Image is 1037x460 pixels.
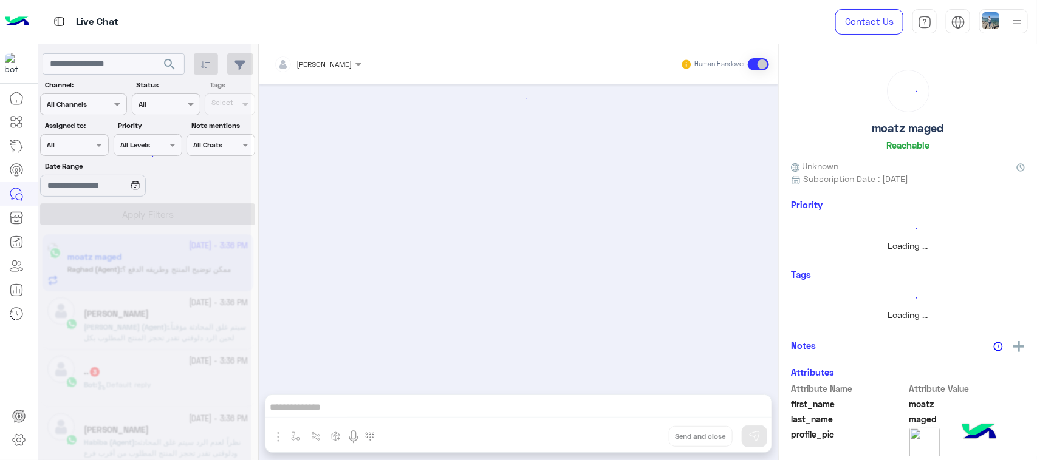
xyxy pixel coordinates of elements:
img: picture [909,428,940,458]
a: tab [912,9,937,35]
span: moatz [909,397,1025,410]
span: Loading ... [888,240,928,251]
span: Loading ... [888,309,928,320]
a: Contact Us [835,9,903,35]
span: maged [909,413,1025,425]
h6: Reachable [886,140,929,151]
img: userImage [982,12,999,29]
span: profile_pic [791,428,907,456]
span: Subscription Date : [DATE] [803,172,908,185]
img: tab [951,15,965,29]
div: loading... [891,73,926,109]
img: add [1013,341,1024,352]
img: notes [993,342,1003,351]
img: hulul-logo.png [958,411,1001,454]
button: Send and close [669,426,733,447]
h6: Notes [791,340,816,351]
span: first_name [791,397,907,410]
div: loading... [267,87,771,109]
h6: Priority [791,199,823,210]
p: Live Chat [76,14,118,30]
span: Attribute Value [909,382,1025,395]
span: Unknown [791,160,838,172]
span: [PERSON_NAME] [297,59,352,69]
img: tab [52,14,67,29]
div: loading... [134,146,155,167]
small: Human Handover [694,59,745,69]
div: loading... [794,287,1022,308]
img: tab [918,15,932,29]
img: Logo [5,9,29,35]
h6: Attributes [791,367,834,377]
h6: Tags [791,269,1025,280]
img: 1403182699927242 [5,53,27,75]
span: Attribute Name [791,382,907,395]
div: loading... [794,218,1022,239]
span: last_name [791,413,907,425]
h5: moatz maged [872,121,944,135]
img: profile [1010,15,1025,30]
